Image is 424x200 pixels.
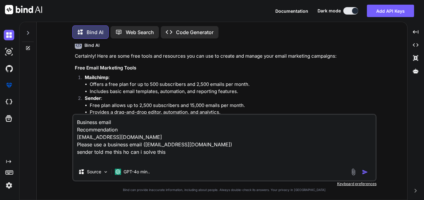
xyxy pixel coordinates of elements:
h3: Free Email Marketing Tools [75,64,375,72]
h6: Bind AI [84,42,100,48]
p: GPT-4o min.. [124,169,150,175]
p: Certainly! Here are some free tools and resources you can use to create and manage your email mar... [75,53,375,60]
strong: Mailchimp [85,74,108,80]
button: Documentation [275,8,308,14]
img: darkChat [4,30,14,40]
img: settings [4,180,14,191]
p: Source [87,169,101,175]
p: : [85,95,375,102]
img: attachment [350,168,357,176]
p: Code Generator [176,29,214,36]
li: Free plan allows up to 2,500 subscribers and 15,000 emails per month. [90,102,375,109]
img: Pick Models [103,169,108,175]
strong: Sender [85,95,101,101]
img: Bind AI [5,5,42,14]
p: Bind AI [87,29,103,36]
p: Web Search [126,29,154,36]
span: Dark mode [318,8,341,14]
img: darkAi-studio [4,47,14,57]
img: premium [4,80,14,91]
button: Add API Keys [367,5,414,17]
li: Includes basic email templates, automation, and reporting features. [90,88,375,95]
img: icon [362,169,368,175]
p: : [85,74,375,81]
p: Bind can provide inaccurate information, including about people. Always double-check its answers.... [72,188,377,192]
li: Offers a free plan for up to 500 subscribers and 2,500 emails per month. [90,81,375,88]
p: Keyboard preferences [72,181,377,186]
textarea: Business email Recommendation [EMAIL_ADDRESS][DOMAIN_NAME] Please use a business email ([EMAIL_AD... [73,115,376,163]
img: GPT-4o mini [115,169,121,175]
li: Provides a drag-and-drop editor, automation, and analytics. [90,109,375,116]
img: githubDark [4,63,14,74]
img: cloudideIcon [4,97,14,107]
